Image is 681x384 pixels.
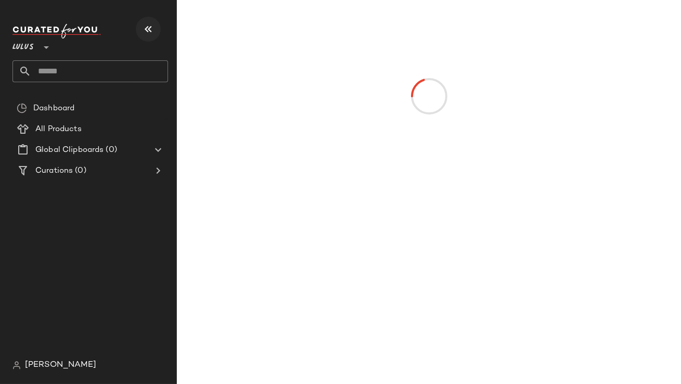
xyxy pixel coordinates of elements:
img: cfy_white_logo.C9jOOHJF.svg [12,24,101,39]
img: svg%3e [17,103,27,113]
span: Curations [35,165,73,177]
span: All Products [35,123,82,135]
span: Dashboard [33,103,74,114]
span: (0) [104,144,117,156]
span: Lulus [12,35,34,54]
span: Global Clipboards [35,144,104,156]
span: (0) [73,165,86,177]
span: [PERSON_NAME] [25,359,96,372]
img: svg%3e [12,361,21,369]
